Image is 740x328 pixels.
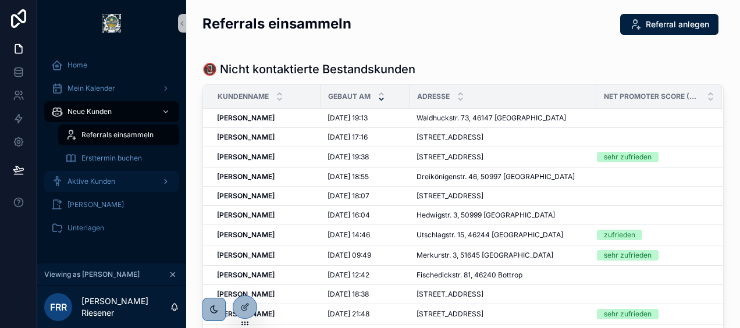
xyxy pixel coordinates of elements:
[328,309,369,319] span: [DATE] 21:48
[604,309,652,319] div: sehr zufrieden
[44,101,179,122] a: Neue Kunden
[217,230,275,239] strong: [PERSON_NAME]
[202,14,351,33] h2: Referrals einsammeln
[217,133,275,141] strong: [PERSON_NAME]
[37,47,186,254] div: scrollable content
[328,290,369,299] span: [DATE] 18:38
[44,171,179,192] a: Aktive Kunden
[328,172,369,181] span: [DATE] 18:55
[217,270,275,279] strong: [PERSON_NAME]
[58,148,179,169] a: Ersttermin buchen
[217,211,275,219] strong: [PERSON_NAME]
[81,154,142,163] span: Ersttermin buchen
[328,113,368,123] span: [DATE] 19:13
[417,191,483,201] span: [STREET_ADDRESS]
[217,113,275,122] strong: [PERSON_NAME]
[417,309,483,319] span: [STREET_ADDRESS]
[328,230,370,240] span: [DATE] 14:46
[67,107,112,116] span: Neue Kunden
[44,194,179,215] a: [PERSON_NAME]
[417,133,483,142] span: [STREET_ADDRESS]
[67,200,124,209] span: [PERSON_NAME]
[217,251,275,259] strong: [PERSON_NAME]
[217,172,275,181] strong: [PERSON_NAME]
[81,295,170,319] p: [PERSON_NAME] Riesener
[417,152,483,162] span: [STREET_ADDRESS]
[217,290,275,298] strong: [PERSON_NAME]
[620,14,718,35] button: Referral anlegen
[81,130,154,140] span: Referrals einsammeln
[417,113,566,123] span: Waldhuckstr. 73, 46147 [GEOGRAPHIC_DATA]
[67,177,115,186] span: Aktive Kunden
[604,250,652,261] div: sehr zufrieden
[67,60,87,70] span: Home
[604,230,635,240] div: zufrieden
[217,152,275,161] strong: [PERSON_NAME]
[328,270,369,280] span: [DATE] 12:42
[417,230,563,240] span: Utschlagstr. 15, 46244 [GEOGRAPHIC_DATA]
[604,92,700,101] span: Net Promoter Score (NPS)
[417,211,555,220] span: Hedwigstr. 3, 50999 [GEOGRAPHIC_DATA]
[646,19,709,30] span: Referral anlegen
[328,191,369,201] span: [DATE] 18:07
[328,152,369,162] span: [DATE] 19:38
[328,251,371,260] span: [DATE] 09:49
[328,133,368,142] span: [DATE] 17:16
[44,218,179,238] a: Unterlagen
[58,124,179,145] a: Referrals einsammeln
[217,191,275,200] strong: [PERSON_NAME]
[44,78,179,99] a: Mein Kalender
[67,223,104,233] span: Unterlagen
[202,61,415,77] h1: 📵 Nicht kontaktierte Bestandskunden
[50,300,67,314] span: FRR
[102,14,121,33] img: App logo
[417,92,450,101] span: Adresse
[417,290,483,299] span: [STREET_ADDRESS]
[44,55,179,76] a: Home
[328,92,371,101] span: Gebaut am
[44,270,140,279] span: Viewing as [PERSON_NAME]
[604,152,652,162] div: sehr zufrieden
[328,211,370,220] span: [DATE] 16:04
[218,92,269,101] span: Kundenname
[417,251,553,260] span: Merkurstr. 3, 51645 [GEOGRAPHIC_DATA]
[417,270,522,280] span: Fischedickstr. 81, 46240 Bottrop
[67,84,115,93] span: Mein Kalender
[417,172,575,181] span: Dreikönigenstr. 46, 50997 [GEOGRAPHIC_DATA]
